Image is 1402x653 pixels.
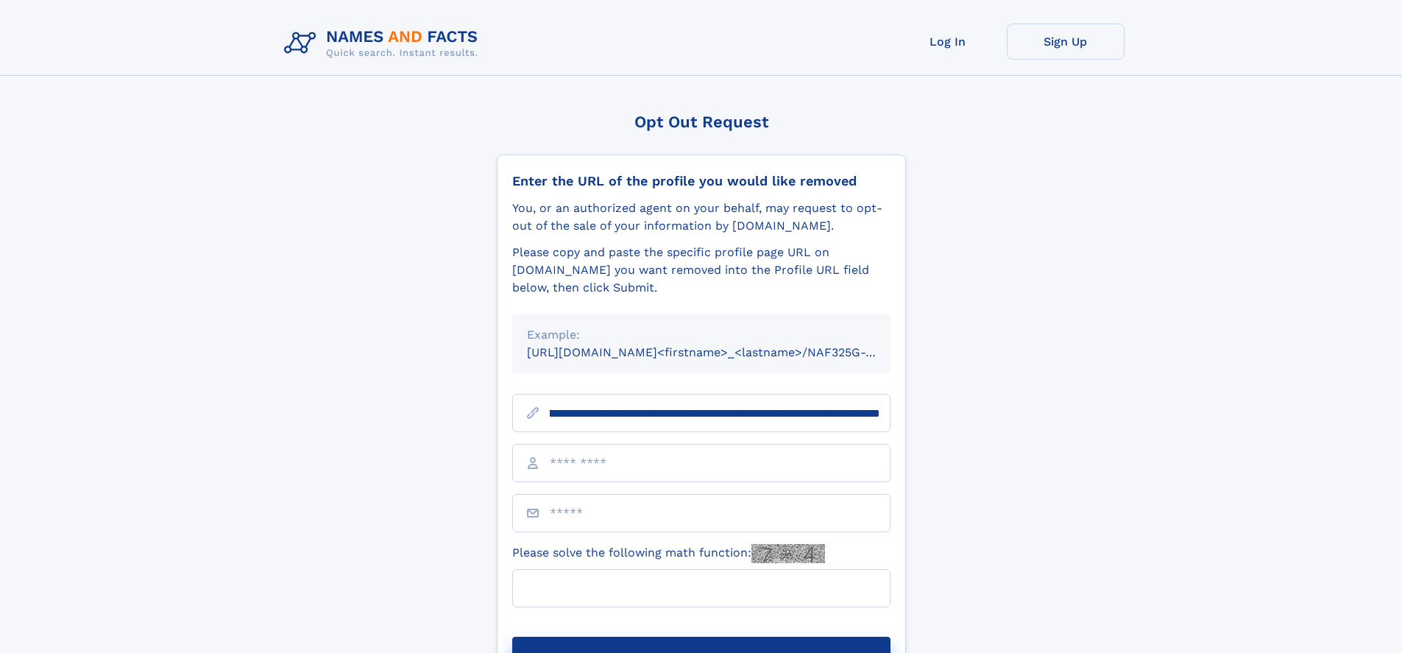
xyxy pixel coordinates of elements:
[512,544,825,563] label: Please solve the following math function:
[527,326,876,344] div: Example:
[512,173,891,189] div: Enter the URL of the profile you would like removed
[1007,24,1125,60] a: Sign Up
[278,24,490,63] img: Logo Names and Facts
[527,345,918,359] small: [URL][DOMAIN_NAME]<firstname>_<lastname>/NAF325G-xxxxxxxx
[497,113,906,131] div: Opt Out Request
[512,200,891,235] div: You, or an authorized agent on your behalf, may request to opt-out of the sale of your informatio...
[889,24,1007,60] a: Log In
[512,244,891,297] div: Please copy and paste the specific profile page URL on [DOMAIN_NAME] you want removed into the Pr...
